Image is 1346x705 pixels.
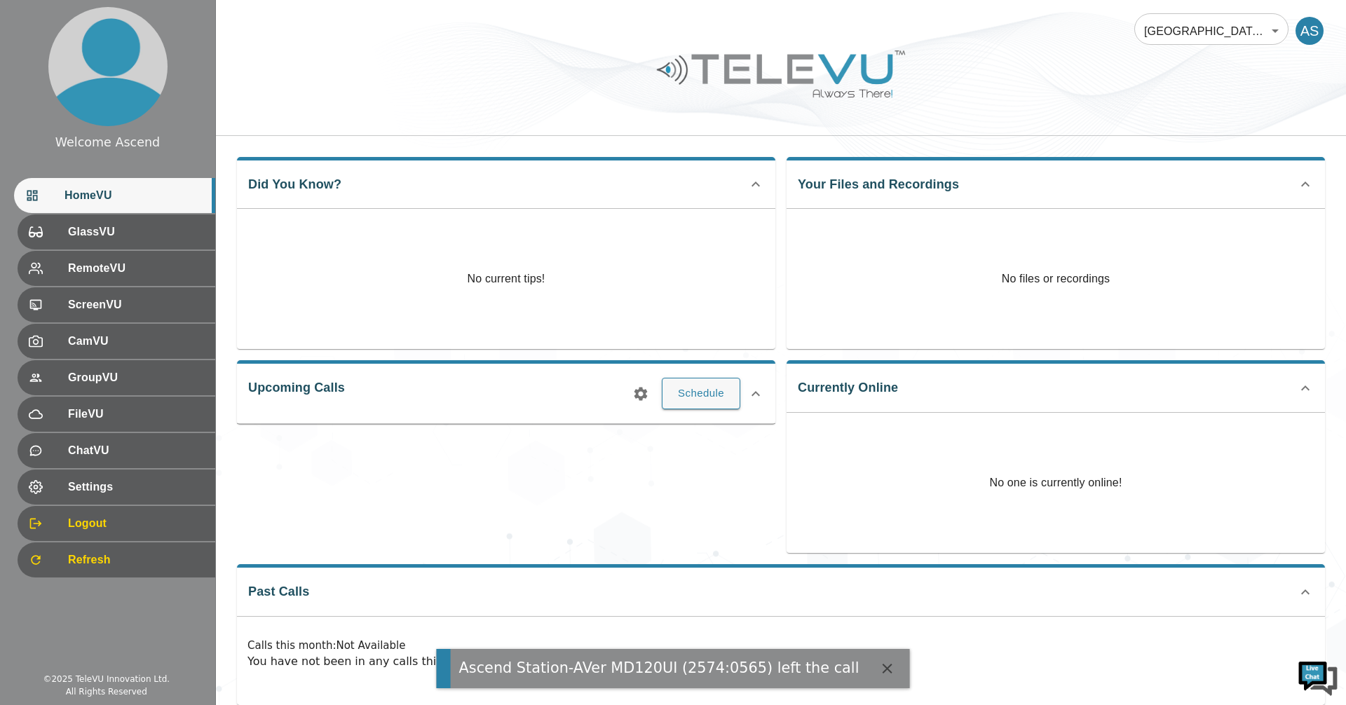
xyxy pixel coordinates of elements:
div: HomeVU [14,178,215,213]
div: GroupVU [18,360,215,395]
span: GroupVU [68,369,204,386]
img: Logo [655,45,907,103]
span: HomeVU [64,187,204,204]
button: Schedule [662,378,740,409]
img: profile.png [48,7,168,126]
div: [GEOGRAPHIC_DATA] At Home [1134,11,1289,50]
span: ChatVU [68,442,204,459]
div: Logout [18,506,215,541]
div: Welcome Ascend [55,133,160,151]
span: Settings [68,479,204,495]
div: AS [1296,17,1324,45]
span: GlassVU [68,224,204,240]
span: FileVU [68,406,204,423]
div: ChatVU [18,433,215,468]
p: No one is currently online! [989,413,1122,553]
div: All Rights Reserved [66,685,147,698]
div: © 2025 TeleVU Innovation Ltd. [43,673,170,685]
div: ScreenVU [18,287,215,322]
span: RemoteVU [68,260,204,277]
div: CamVU [18,324,215,359]
div: Refresh [18,542,215,577]
p: No current tips! [468,271,545,287]
span: Refresh [68,552,204,568]
div: RemoteVU [18,251,215,286]
div: GlassVU [18,214,215,249]
p: No files or recordings [787,209,1325,349]
span: ScreenVU [68,296,204,313]
img: Chat Widget [1297,656,1339,698]
p: Calls this month : Not Available [247,638,1314,654]
span: Logout [68,515,204,532]
div: Ascend Station-AVer MD120UI (2574:0565) left the call [459,657,859,679]
p: You have not been in any calls this month! [247,653,1314,670]
div: FileVU [18,397,215,432]
div: Settings [18,470,215,505]
span: CamVU [68,333,204,350]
